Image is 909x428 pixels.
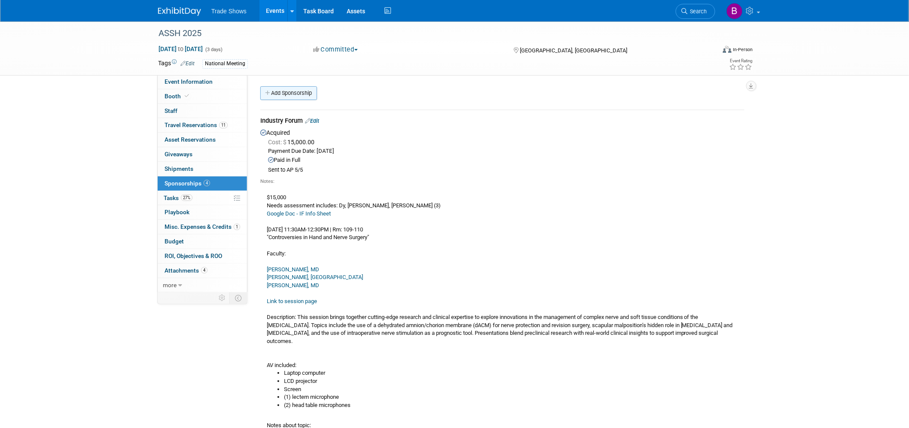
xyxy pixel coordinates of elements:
a: Misc. Expenses & Credits1 [158,220,247,234]
span: ROI, Objectives & ROO [165,252,222,259]
span: 4 [201,267,207,273]
span: Event Information [165,78,213,85]
span: to [177,46,185,52]
a: more [158,278,247,292]
td: Toggle Event Tabs [230,292,247,304]
span: Booth [165,93,191,100]
span: 4 [204,180,210,186]
a: Staff [158,104,247,118]
span: (3 days) [204,47,223,52]
td: Personalize Event Tab Strip [215,292,230,304]
a: Add Sponsorship [260,86,317,100]
button: Committed [310,45,361,54]
a: ROI, Objectives & ROO [158,249,247,263]
a: [PERSON_NAME], MD [267,266,319,273]
i: Booth reservation complete [185,94,189,98]
span: Trade Shows [211,8,247,15]
span: Cost: $ [268,139,287,146]
a: Travel Reservations11 [158,118,247,132]
a: [PERSON_NAME], [GEOGRAPHIC_DATA] [267,274,363,280]
span: Misc. Expenses & Credits [165,223,240,230]
div: In-Person [733,46,753,53]
a: Booth [158,89,247,103]
div: Payment Due Date: [DATE] [268,147,744,155]
a: Sponsorships4 [158,176,247,191]
span: Shipments [165,165,193,172]
span: 1 [234,224,240,230]
span: Giveaways [165,151,192,158]
a: Shipments [158,162,247,176]
span: Search [687,8,707,15]
div: National Meeting [202,59,248,68]
span: [DATE] [DATE] [158,45,203,53]
li: LCD projector [284,377,744,386]
span: Budget [165,238,184,245]
td: Tags [158,59,195,69]
span: Travel Reservations [165,121,228,128]
li: Laptop computer [284,369,744,377]
span: Sponsorships [165,180,210,187]
span: [GEOGRAPHIC_DATA], [GEOGRAPHIC_DATA] [520,47,627,54]
a: Budget [158,234,247,249]
span: Attachments [165,267,207,274]
div: Event Rating [729,59,753,63]
span: 27% [181,194,192,201]
a: Link to session page [267,298,317,304]
a: Search [676,4,715,19]
span: Playbook [165,209,189,216]
div: Paid in Full [268,156,744,164]
span: Staff [165,107,177,114]
a: Tasks27% [158,191,247,205]
img: Becca Rensi [726,3,743,19]
div: ASSH 2025 [156,26,702,41]
a: Playbook [158,205,247,219]
img: ExhibitDay [158,7,201,16]
span: 11 [219,122,228,128]
a: Edit [305,118,319,124]
li: (1) lectern microphone [284,393,744,401]
li: (2) head table microphones [284,401,744,410]
li: Screen [284,386,744,394]
div: Notes: [260,178,744,185]
span: more [163,282,177,288]
a: Giveaways [158,147,247,161]
a: Google Doc - IF Info Sheet [267,210,331,217]
a: Edit [180,61,195,67]
span: Asset Reservations [165,136,216,143]
a: Event Information [158,75,247,89]
span: Tasks [164,194,192,201]
div: Event Format [665,45,753,58]
div: Industry Forum [260,116,744,127]
a: Asset Reservations [158,133,247,147]
a: Attachments4 [158,264,247,278]
span: 15,000.00 [268,139,318,146]
div: Sent to AP 5/5 [268,167,744,174]
img: Format-Inperson.png [723,46,732,53]
a: [PERSON_NAME], MD [267,282,319,288]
